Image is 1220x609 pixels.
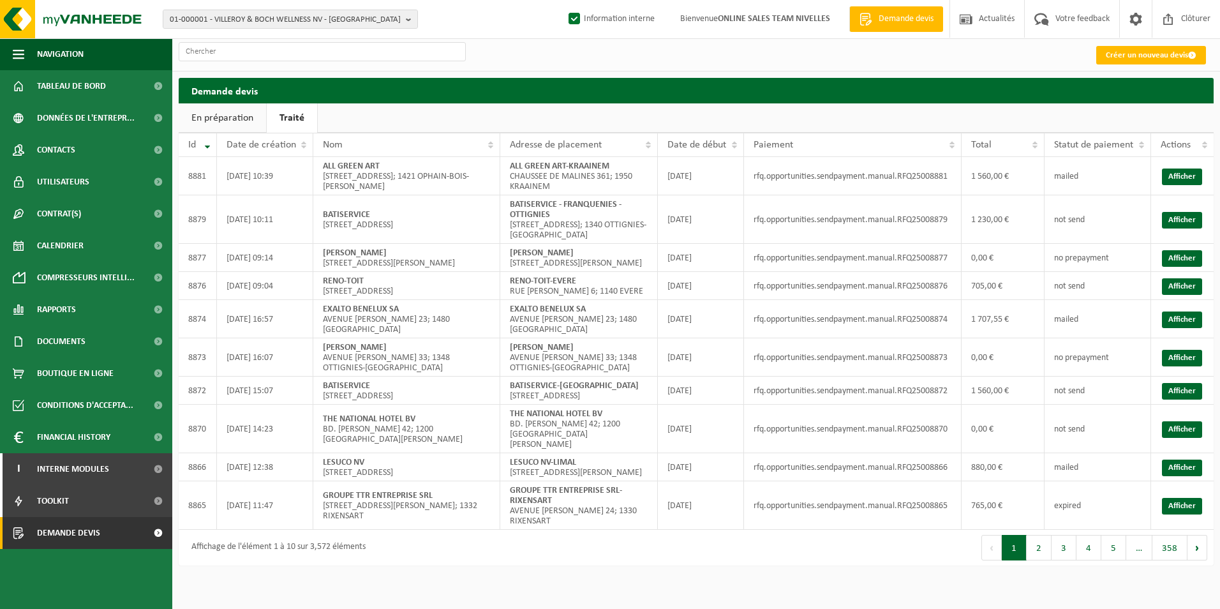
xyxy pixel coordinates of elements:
td: 8881 [179,157,217,195]
span: Date de début [667,140,726,150]
button: 01-000001 - VILLEROY & BOCH WELLNESS NV - [GEOGRAPHIC_DATA] [163,10,418,29]
strong: EXALTO BENELUX SA [510,304,586,314]
td: [DATE] 16:07 [217,338,313,377]
td: 0,00 € [962,244,1045,272]
span: Demande devis [875,13,937,26]
td: [STREET_ADDRESS] [313,195,500,244]
td: [DATE] 12:38 [217,453,313,481]
td: [STREET_ADDRESS] [313,377,500,405]
td: [DATE] 10:11 [217,195,313,244]
h2: Demande devis [179,78,1214,103]
input: Chercher [179,42,466,61]
td: rfq.opportunities.sendpayment.manual.RFQ25008870 [744,405,962,453]
strong: GROUPE TTR ENTREPRISE SRL-RIXENSART [510,486,622,506]
td: [DATE] [658,481,744,530]
td: [DATE] [658,377,744,405]
td: [STREET_ADDRESS] [313,272,500,300]
strong: ALL GREEN ART-KRAAINEM [510,162,609,171]
a: Créer un nouveau devis [1096,46,1206,64]
span: no prepayment [1054,353,1109,363]
td: 8865 [179,481,217,530]
td: [DATE] [658,244,744,272]
span: Navigation [37,38,84,70]
td: AVENUE [PERSON_NAME] 23; 1480 [GEOGRAPHIC_DATA] [313,300,500,338]
td: [DATE] 09:04 [217,272,313,300]
strong: BATISERVICE-[GEOGRAPHIC_DATA] [510,381,639,391]
a: Afficher [1162,460,1202,476]
strong: [PERSON_NAME] [323,248,387,258]
td: 1 560,00 € [962,377,1045,405]
td: BD. [PERSON_NAME] 42; 1200 [GEOGRAPHIC_DATA][PERSON_NAME] [313,405,500,453]
td: [STREET_ADDRESS][PERSON_NAME] [500,453,658,481]
td: 8873 [179,338,217,377]
a: Afficher [1162,250,1202,267]
button: 3 [1052,535,1076,560]
td: 0,00 € [962,338,1045,377]
span: Adresse de placement [510,140,602,150]
a: En préparation [179,103,266,133]
td: rfq.opportunities.sendpayment.manual.RFQ25008881 [744,157,962,195]
strong: THE NATIONAL HOTEL BV [323,414,415,424]
span: Nom [323,140,343,150]
td: 8866 [179,453,217,481]
td: [STREET_ADDRESS][PERSON_NAME]; 1332 RIXENSART [313,481,500,530]
span: mailed [1054,463,1078,472]
strong: BATISERVICE - FRANQUENIES - OTTIGNIES [510,200,621,220]
td: 8872 [179,377,217,405]
a: Afficher [1162,212,1202,229]
span: Interne modules [37,453,109,485]
span: Demande devis [37,517,100,549]
td: rfq.opportunities.sendpayment.manual.RFQ25008872 [744,377,962,405]
td: 1 230,00 € [962,195,1045,244]
strong: [PERSON_NAME] [323,343,387,352]
span: no prepayment [1054,253,1109,263]
div: Affichage de l'élément 1 à 10 sur 3,572 éléments [185,536,366,559]
strong: GROUPE TTR ENTREPRISE SRL [323,491,433,500]
strong: ONLINE SALES TEAM NIVELLES [718,14,830,24]
span: Toolkit [37,485,69,517]
strong: BATISERVICE [323,210,370,220]
span: mailed [1054,315,1078,324]
td: [DATE] 16:57 [217,300,313,338]
span: Compresseurs intelli... [37,262,135,294]
span: Statut de paiement [1054,140,1133,150]
span: Contrat(s) [37,198,81,230]
td: [STREET_ADDRESS] [500,377,658,405]
td: rfq.opportunities.sendpayment.manual.RFQ25008865 [744,481,962,530]
td: BD. [PERSON_NAME] 42; 1200 [GEOGRAPHIC_DATA][PERSON_NAME] [500,405,658,453]
td: [DATE] [658,157,744,195]
span: not send [1054,386,1085,396]
td: [DATE] 14:23 [217,405,313,453]
td: [DATE] 09:14 [217,244,313,272]
a: Afficher [1162,421,1202,438]
span: Contacts [37,134,75,166]
td: rfq.opportunities.sendpayment.manual.RFQ25008873 [744,338,962,377]
span: 01-000001 - VILLEROY & BOCH WELLNESS NV - [GEOGRAPHIC_DATA] [170,10,401,29]
a: Afficher [1162,278,1202,295]
strong: EXALTO BENELUX SA [323,304,399,314]
label: Information interne [566,10,655,29]
span: Financial History [37,421,110,453]
td: RUE [PERSON_NAME] 6; 1140 EVERE [500,272,658,300]
span: not send [1054,215,1085,225]
td: [DATE] 10:39 [217,157,313,195]
span: Actions [1161,140,1191,150]
td: [DATE] 15:07 [217,377,313,405]
span: … [1126,535,1152,560]
td: 8876 [179,272,217,300]
td: rfq.opportunities.sendpayment.manual.RFQ25008876 [744,272,962,300]
span: mailed [1054,172,1078,181]
td: [STREET_ADDRESS]; 1421 OPHAIN-BOIS-[PERSON_NAME] [313,157,500,195]
td: rfq.opportunities.sendpayment.manual.RFQ25008879 [744,195,962,244]
strong: [PERSON_NAME] [510,343,574,352]
button: 1 [1002,535,1027,560]
td: rfq.opportunities.sendpayment.manual.RFQ25008874 [744,300,962,338]
strong: LESUCO NV [323,458,364,467]
a: Afficher [1162,169,1202,185]
button: 358 [1152,535,1187,560]
strong: BATISERVICE [323,381,370,391]
span: Paiement [754,140,793,150]
td: [STREET_ADDRESS] [313,453,500,481]
td: 705,00 € [962,272,1045,300]
td: 1 560,00 € [962,157,1045,195]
